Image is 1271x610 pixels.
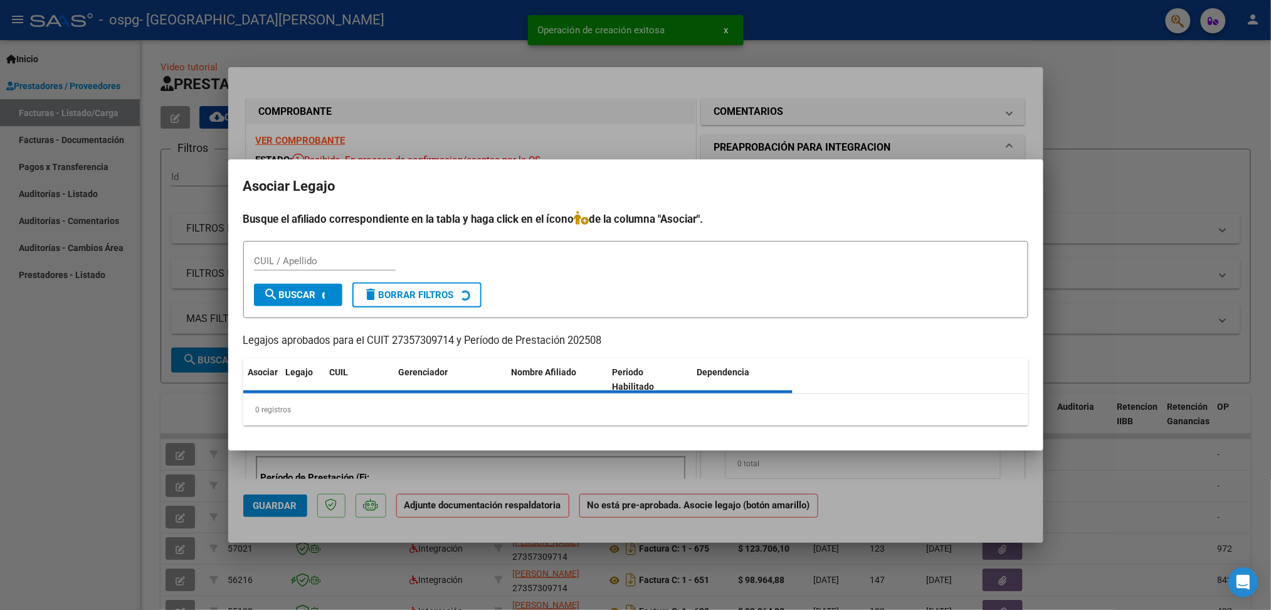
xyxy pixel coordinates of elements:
mat-icon: search [264,287,279,302]
div: 0 registros [243,394,1028,425]
span: Borrar Filtros [364,289,454,301]
span: Buscar [264,289,316,301]
datatable-header-cell: Periodo Habilitado [607,359,692,400]
div: Open Intercom Messenger [1228,567,1258,597]
button: Borrar Filtros [352,282,482,308]
datatable-header-cell: CUIL [325,359,394,400]
span: Periodo Habilitado [612,367,654,392]
span: Asociar [248,367,278,377]
datatable-header-cell: Nombre Afiliado [507,359,608,400]
datatable-header-cell: Gerenciador [394,359,507,400]
h2: Asociar Legajo [243,174,1028,198]
p: Legajos aprobados para el CUIT 27357309714 y Período de Prestación 202508 [243,333,1028,349]
datatable-header-cell: Asociar [243,359,281,400]
h4: Busque el afiliado correspondiente en la tabla y haga click en el ícono de la columna "Asociar". [243,211,1028,227]
span: Nombre Afiliado [512,367,577,377]
datatable-header-cell: Dependencia [692,359,793,400]
span: Dependencia [697,367,749,377]
datatable-header-cell: Legajo [281,359,325,400]
span: Gerenciador [399,367,448,377]
span: Legajo [286,367,314,377]
mat-icon: delete [364,287,379,302]
button: Buscar [254,284,342,306]
span: CUIL [330,367,349,377]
